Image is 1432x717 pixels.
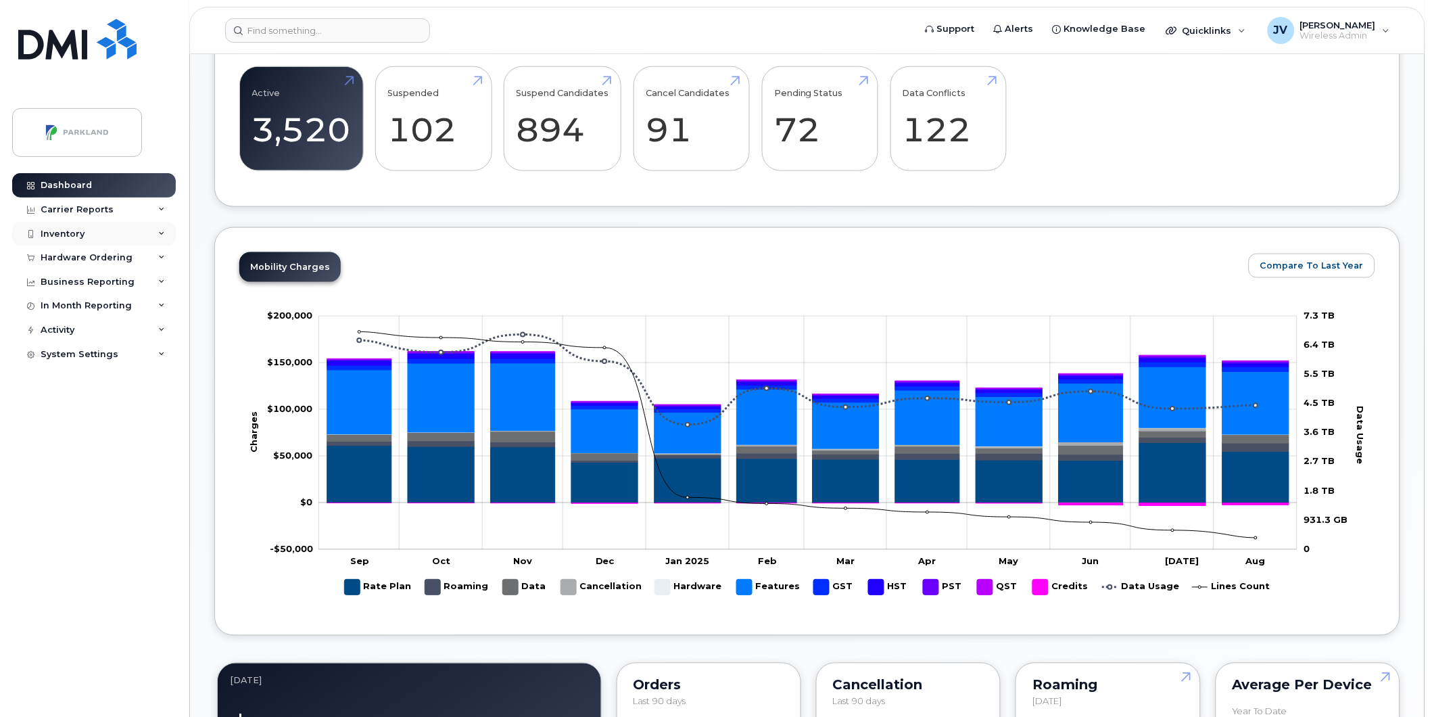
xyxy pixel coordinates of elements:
tspan: Apr [918,555,936,566]
g: $0 [267,310,312,321]
a: Pending Status 72 [774,74,865,164]
g: GST [814,574,855,601]
a: Suspend Candidates 894 [517,74,609,164]
div: Orders [634,680,784,691]
tspan: Jan 2025 [665,555,709,566]
tspan: Nov [514,555,533,566]
tspan: 0 [1304,543,1310,554]
button: Compare To Last Year [1249,254,1375,278]
g: Legend [345,574,1270,601]
tspan: [DATE] [1166,555,1199,566]
span: Wireless Admin [1300,30,1376,41]
g: $0 [267,403,312,414]
tspan: Oct [433,555,451,566]
tspan: 4.5 TB [1304,398,1335,409]
span: Knowledge Base [1064,22,1146,36]
tspan: 5.5 TB [1304,369,1335,379]
a: Support [916,16,984,43]
tspan: $0 [300,496,312,507]
g: Data Usage [1103,574,1180,601]
g: Data [503,574,548,601]
div: Year to Date [1233,707,1287,717]
tspan: Jun [1082,555,1099,566]
g: Features [327,363,1289,453]
tspan: May [999,555,1019,566]
span: Support [937,22,975,36]
g: QST [978,574,1020,601]
tspan: Data Usage [1356,407,1366,465]
tspan: Sep [351,555,370,566]
tspan: 3.6 TB [1304,427,1335,438]
input: Find something... [225,18,430,43]
tspan: -$50,000 [270,543,313,554]
a: Alerts [984,16,1043,43]
a: Suspended 102 [388,74,479,164]
tspan: $150,000 [267,356,312,367]
a: Active 3,520 [252,74,351,164]
g: Rate Plan [327,443,1289,503]
tspan: 931.3 GB [1304,514,1348,525]
span: JV [1274,22,1288,39]
g: Hardware [655,574,723,601]
tspan: 2.7 TB [1304,456,1335,467]
tspan: 6.4 TB [1304,340,1335,350]
tspan: 1.8 TB [1304,485,1335,496]
tspan: 7.3 TB [1304,310,1335,321]
a: Cancel Candidates 91 [646,74,737,164]
tspan: $200,000 [267,310,312,321]
g: PST [924,574,964,601]
g: Credits [1033,574,1089,601]
span: Compare To Last Year [1260,259,1364,272]
tspan: Charges [249,412,260,453]
a: Mobility Charges [239,252,341,282]
tspan: $50,000 [273,450,312,461]
span: Quicklinks [1183,25,1232,36]
g: Roaming [425,574,490,601]
div: Average per Device [1233,680,1383,691]
a: Data Conflicts 122 [903,74,994,164]
g: Credits [327,503,1289,506]
div: Cancellation [833,680,984,691]
div: August 2025 [230,676,589,687]
div: Jason Vandenberg [1258,17,1400,44]
g: $0 [273,450,312,461]
tspan: Feb [758,555,777,566]
g: HST [869,574,910,601]
span: Last 90 days [634,696,686,707]
g: Rate Plan [345,574,412,601]
g: Features [737,574,801,601]
div: Quicklinks [1157,17,1256,44]
tspan: Mar [836,555,855,566]
span: Alerts [1005,22,1034,36]
span: [DATE] [1032,696,1061,707]
g: $0 [267,356,312,367]
g: Roaming [327,438,1289,463]
a: Knowledge Base [1043,16,1155,43]
tspan: Dec [596,555,615,566]
div: Roaming [1032,680,1183,691]
tspan: $100,000 [267,403,312,414]
g: Lines Count [1193,574,1270,601]
g: $0 [270,543,313,554]
span: Last 90 days [833,696,886,707]
span: [PERSON_NAME] [1300,20,1376,30]
g: Cancellation [561,574,642,601]
tspan: Aug [1245,555,1266,566]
